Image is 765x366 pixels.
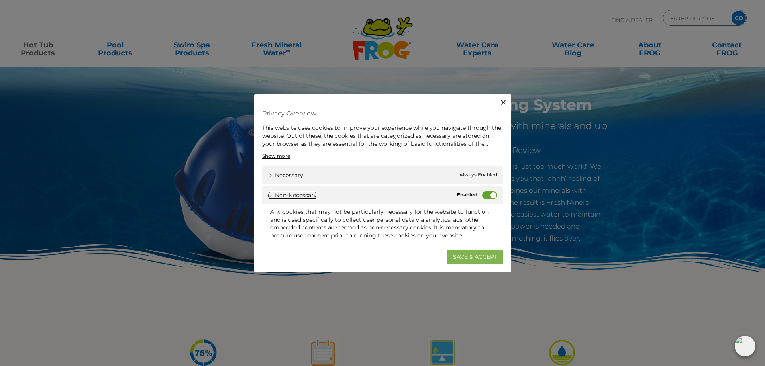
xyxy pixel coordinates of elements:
[447,249,503,264] a: SAVE & ACCEPT
[735,336,755,356] img: openIcon
[262,124,503,148] div: This website uses cookies to improve your experience while you navigate through the website. Out ...
[262,153,290,160] a: Show more
[270,208,495,239] div: Any cookies that may not be particularly necessary for the website to function and is used specif...
[459,171,497,180] span: Always Enabled
[268,191,317,200] a: Non-necessary
[262,106,503,120] h4: Privacy Overview
[268,171,303,180] a: Necessary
